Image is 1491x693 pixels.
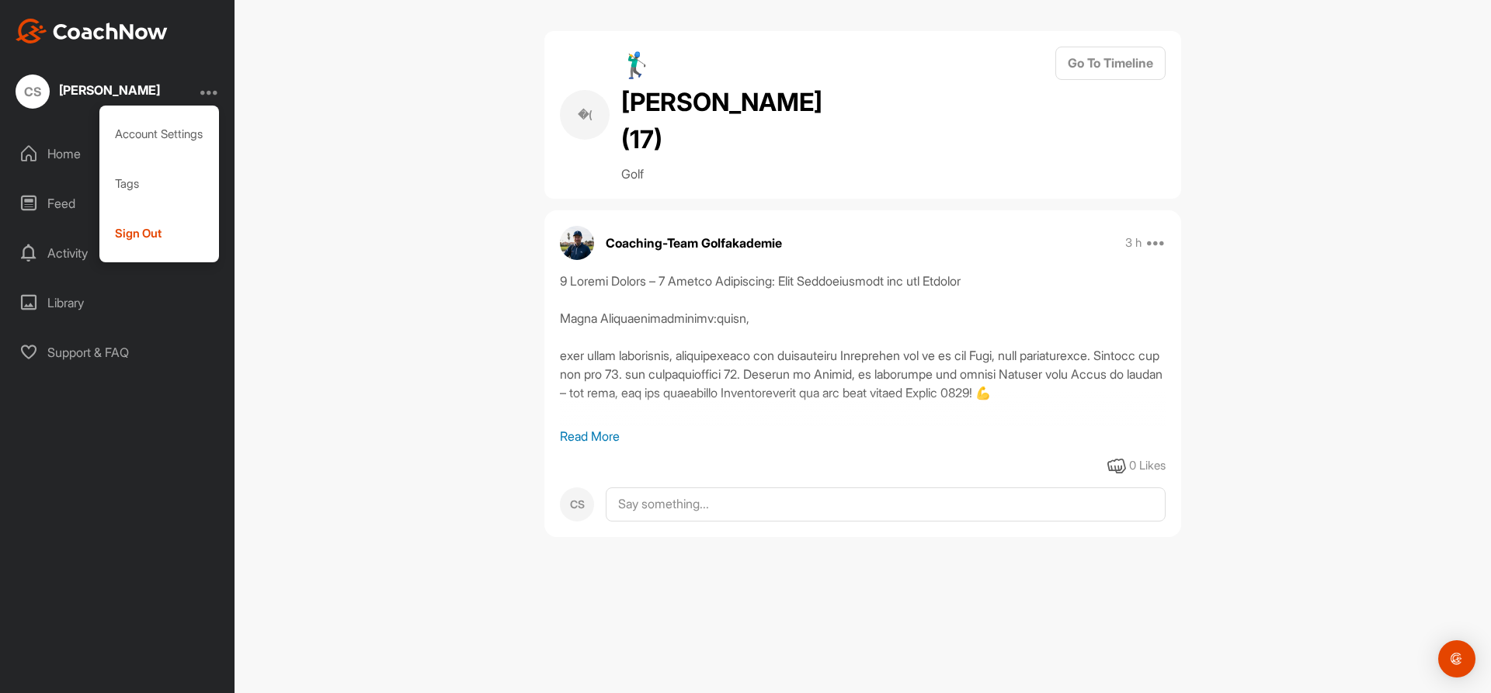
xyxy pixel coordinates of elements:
[621,165,831,183] p: Golf
[16,19,168,43] img: CoachNow
[560,487,594,521] div: CS
[1129,457,1166,475] div: 0 Likes
[560,427,1166,445] p: Read More
[560,226,594,260] img: avatar
[1055,47,1166,80] button: Go To Timeline
[9,283,228,322] div: Library
[9,184,228,223] div: Feed
[99,159,220,209] div: Tags
[9,333,228,372] div: Support & FAQ
[560,90,610,140] div: �(
[99,109,220,159] div: Account Settings
[16,74,50,109] div: CS
[560,272,1166,427] div: 9 Loremi Dolors – 7 Ametco Adipiscing: Elit Seddoeiusmodt inc utl Etdolor Magna Aliquaenimadminim...
[99,209,220,258] div: Sign Out
[9,134,228,173] div: Home
[1438,640,1475,677] div: Open Intercom Messenger
[1125,235,1142,251] p: 3 h
[9,234,228,272] div: Activity
[606,234,782,252] p: Coaching-Team Golfakademie
[1055,47,1166,183] a: Go To Timeline
[621,47,831,158] h2: 🏌‍♂ [PERSON_NAME] (17)
[59,84,160,96] div: [PERSON_NAME]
